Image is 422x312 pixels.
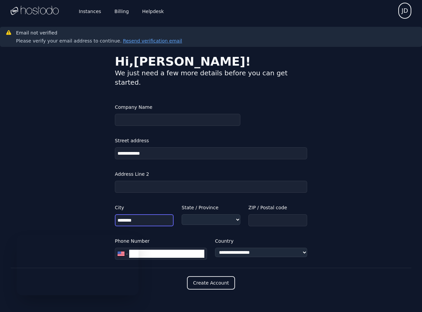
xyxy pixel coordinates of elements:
[115,204,174,212] label: City
[122,37,182,44] button: Resend verification email
[187,276,235,290] button: Create Account
[115,103,240,111] label: Company Name
[115,55,307,68] div: Hi, [PERSON_NAME] !
[398,3,411,19] button: User menu
[248,204,307,212] label: ZIP / Postal code
[115,170,307,178] label: Address Line 2
[16,37,182,44] div: Please verify your email address to continue.
[115,137,307,145] label: Street address
[16,29,182,36] h3: Email not verified
[115,237,207,245] label: Phone Number
[11,6,59,16] img: Logo
[182,204,240,212] label: State / Province
[115,68,307,87] div: We just need a few more details before you can get started.
[215,237,307,245] label: Country
[402,6,408,15] span: JD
